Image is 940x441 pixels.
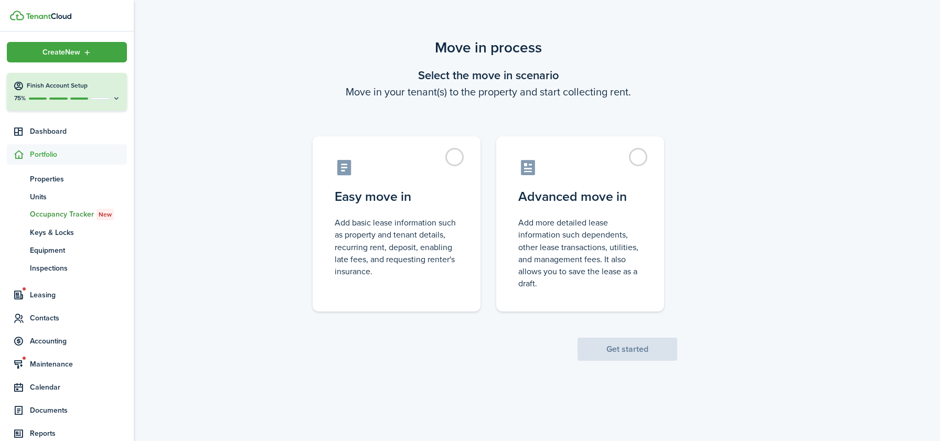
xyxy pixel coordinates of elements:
span: Reports [30,428,127,439]
control-radio-card-description: Add basic lease information such as property and tenant details, recurring rent, deposit, enablin... [335,217,458,277]
span: Create New [42,49,80,56]
a: Units [7,188,127,206]
span: Equipment [30,245,127,256]
span: Calendar [30,382,127,393]
a: Equipment [7,241,127,259]
span: Contacts [30,313,127,324]
p: 75% [13,94,26,103]
button: Finish Account Setup75% [7,73,127,111]
a: Inspections [7,259,127,277]
span: Occupancy Tracker [30,209,127,220]
img: TenantCloud [10,10,24,20]
span: Inspections [30,263,127,274]
scenario-title: Move in process [300,37,677,59]
a: Occupancy TrackerNew [7,206,127,223]
a: Keys & Locks [7,223,127,241]
control-radio-card-title: Easy move in [335,187,458,206]
wizard-step-header-title: Select the move in scenario [300,67,677,84]
a: Properties [7,170,127,188]
wizard-step-header-description: Move in your tenant(s) to the property and start collecting rent. [300,84,677,100]
span: Leasing [30,289,127,300]
control-radio-card-title: Advanced move in [518,187,642,206]
span: Dashboard [30,126,127,137]
button: Open menu [7,42,127,62]
span: Portfolio [30,149,127,160]
span: Keys & Locks [30,227,127,238]
img: TenantCloud [26,13,71,19]
a: Dashboard [7,121,127,142]
span: Accounting [30,336,127,347]
span: Documents [30,405,127,416]
control-radio-card-description: Add more detailed lease information such dependents, other lease transactions, utilities, and man... [518,217,642,289]
span: New [99,210,112,219]
span: Maintenance [30,359,127,370]
h4: Finish Account Setup [27,81,121,90]
span: Units [30,191,127,202]
span: Properties [30,174,127,185]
